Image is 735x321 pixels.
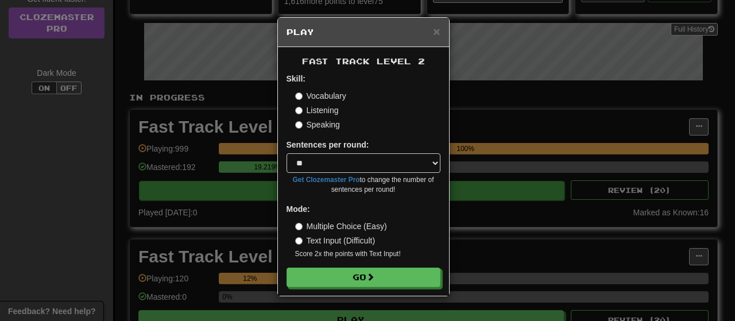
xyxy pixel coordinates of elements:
label: Vocabulary [295,90,346,102]
input: Multiple Choice (Easy) [295,223,303,230]
small: Score 2x the points with Text Input ! [295,249,440,259]
label: Sentences per round: [287,139,369,150]
label: Speaking [295,119,340,130]
span: Fast Track Level 2 [302,56,425,66]
h5: Play [287,26,440,38]
label: Multiple Choice (Easy) [295,221,387,232]
label: Text Input (Difficult) [295,235,376,246]
input: Listening [295,107,303,114]
a: Get Clozemaster Pro [293,176,360,184]
input: Text Input (Difficult) [295,237,303,245]
button: Close [433,25,440,37]
input: Vocabulary [295,92,303,100]
strong: Skill: [287,74,305,83]
input: Speaking [295,121,303,129]
button: Go [287,268,440,287]
span: × [433,25,440,38]
small: to change the number of sentences per round! [287,175,440,195]
label: Listening [295,105,339,116]
strong: Mode: [287,204,310,214]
